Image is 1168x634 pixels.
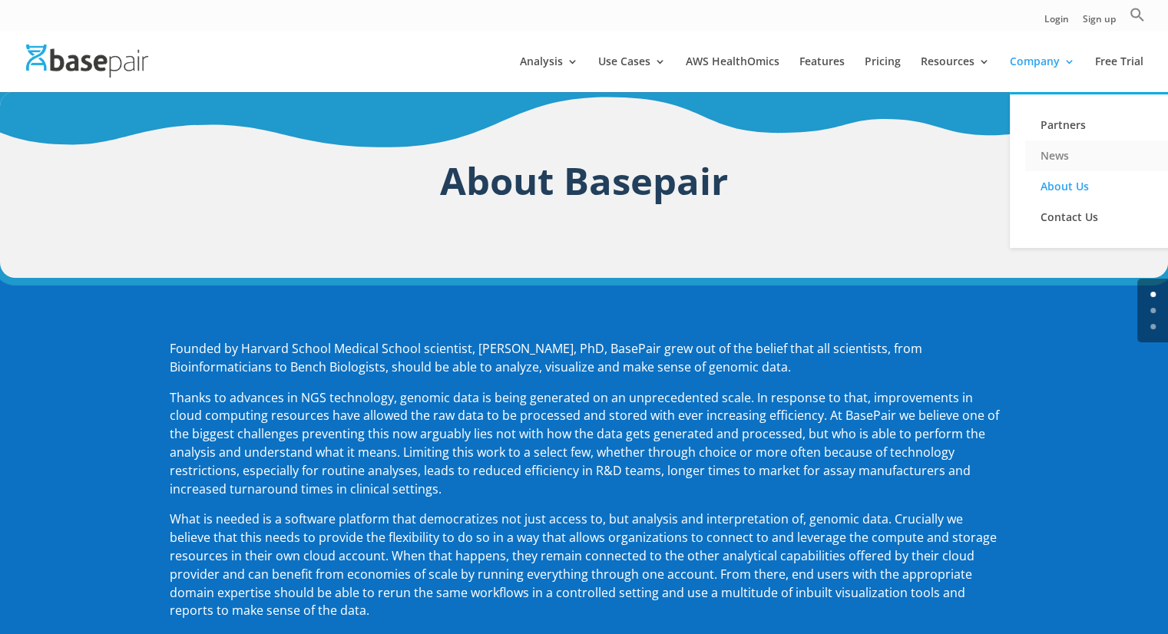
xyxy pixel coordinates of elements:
a: Resources [921,56,990,92]
h1: About Basepair [170,154,999,216]
a: Search Icon Link [1130,7,1145,31]
img: Basepair [26,45,148,78]
a: Company [1010,56,1075,92]
a: Use Cases [598,56,666,92]
p: Founded by Harvard School Medical School scientist, [PERSON_NAME], PhD, BasePair grew out of the ... [170,340,999,389]
svg: Search [1130,7,1145,22]
a: Analysis [520,56,578,92]
a: Login [1044,15,1069,31]
a: Pricing [865,56,901,92]
a: Free Trial [1095,56,1143,92]
a: 1 [1150,308,1156,313]
a: Features [799,56,845,92]
span: Thanks to advances in NGS technology, genomic data is being generated on an unprecedented scale. ... [170,389,999,497]
a: 2 [1150,324,1156,329]
p: What is needed is a software platform that democratizes not just access to, but analysis and inte... [170,510,999,632]
a: 0 [1150,292,1156,297]
a: Sign up [1083,15,1116,31]
a: AWS HealthOmics [686,56,779,92]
